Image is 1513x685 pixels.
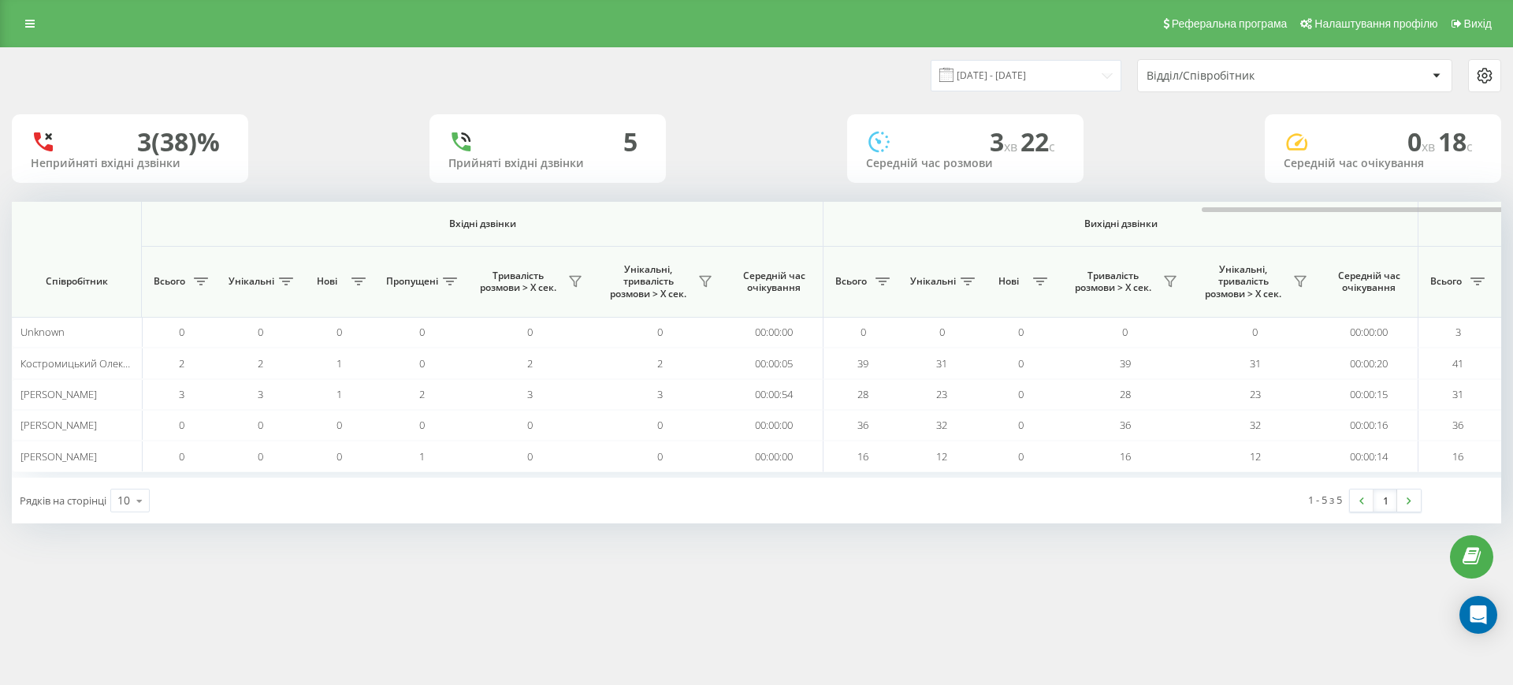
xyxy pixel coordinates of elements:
[737,270,811,294] span: Середній час очікування
[137,127,220,157] div: 3 (38)%
[1308,492,1342,508] div: 1 - 5 з 5
[657,418,663,432] span: 0
[1422,138,1438,155] span: хв
[1314,17,1437,30] span: Налаштування профілю
[419,418,425,432] span: 0
[1452,387,1463,401] span: 31
[1172,17,1288,30] span: Реферальна програма
[336,449,342,463] span: 0
[258,449,263,463] span: 0
[1198,263,1288,300] span: Унікальні, тривалість розмови > Х сек.
[258,356,263,370] span: 2
[603,263,693,300] span: Унікальні, тривалість розмови > Х сек.
[1320,410,1418,441] td: 00:00:16
[1018,356,1024,370] span: 0
[725,348,823,378] td: 00:00:05
[179,325,184,339] span: 0
[1120,387,1131,401] span: 28
[725,441,823,471] td: 00:00:00
[527,418,533,432] span: 0
[473,270,563,294] span: Тривалість розмови > Х сек.
[336,325,342,339] span: 0
[527,449,533,463] span: 0
[20,449,97,463] span: [PERSON_NAME]
[117,493,130,508] div: 10
[179,418,184,432] span: 0
[1320,441,1418,471] td: 00:00:14
[657,356,663,370] span: 2
[857,418,868,432] span: 36
[150,275,189,288] span: Всього
[1018,418,1024,432] span: 0
[179,449,184,463] span: 0
[307,275,347,288] span: Нові
[1467,138,1473,155] span: c
[657,325,663,339] span: 0
[857,356,868,370] span: 39
[623,127,638,157] div: 5
[20,418,97,432] span: [PERSON_NAME]
[1320,348,1418,378] td: 00:00:20
[831,275,871,288] span: Всього
[657,387,663,401] span: 3
[1018,325,1024,339] span: 0
[936,418,947,432] span: 32
[1284,157,1482,170] div: Середній час очікування
[1426,275,1466,288] span: Всього
[336,387,342,401] span: 1
[1020,125,1055,158] span: 22
[857,387,868,401] span: 28
[857,449,868,463] span: 16
[258,418,263,432] span: 0
[1068,270,1158,294] span: Тривалість розмови > Х сек.
[910,275,956,288] span: Унікальні
[1250,449,1261,463] span: 12
[1455,325,1461,339] span: 3
[990,125,1020,158] span: 3
[20,356,151,370] span: Костромицький Олександр
[1049,138,1055,155] span: c
[448,157,647,170] div: Прийняті вхідні дзвінки
[258,387,263,401] span: 3
[1120,449,1131,463] span: 16
[1332,270,1406,294] span: Середній час очікування
[1120,418,1131,432] span: 36
[336,356,342,370] span: 1
[1004,138,1020,155] span: хв
[1452,449,1463,463] span: 16
[1018,387,1024,401] span: 0
[1147,69,1335,83] div: Відділ/Співробітник
[1120,356,1131,370] span: 39
[179,387,184,401] span: 3
[861,325,866,339] span: 0
[1250,356,1261,370] span: 31
[725,410,823,441] td: 00:00:00
[1252,325,1258,339] span: 0
[936,356,947,370] span: 31
[527,325,533,339] span: 0
[725,379,823,410] td: 00:00:54
[527,387,533,401] span: 3
[861,218,1381,230] span: Вихідні дзвінки
[1320,317,1418,348] td: 00:00:00
[419,449,425,463] span: 1
[1464,17,1492,30] span: Вихід
[1407,125,1438,158] span: 0
[20,387,97,401] span: [PERSON_NAME]
[20,325,65,339] span: Unknown
[1452,356,1463,370] span: 41
[419,356,425,370] span: 0
[336,418,342,432] span: 0
[25,275,128,288] span: Співробітник
[1452,418,1463,432] span: 36
[1320,379,1418,410] td: 00:00:15
[1374,490,1397,512] a: 1
[657,449,663,463] span: 0
[179,356,184,370] span: 2
[725,317,823,348] td: 00:00:00
[419,325,425,339] span: 0
[1459,596,1497,634] div: Open Intercom Messenger
[258,325,263,339] span: 0
[1250,387,1261,401] span: 23
[183,218,782,230] span: Вхідні дзвінки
